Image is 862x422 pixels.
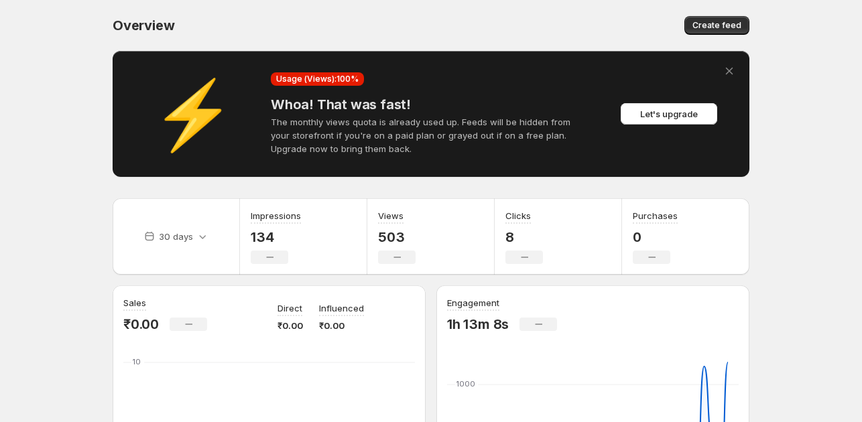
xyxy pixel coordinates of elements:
p: ₹0.00 [319,319,364,332]
h3: Clicks [505,209,531,222]
p: ₹0.00 [123,316,159,332]
div: Usage (Views): 100 % [271,72,364,86]
p: 8 [505,229,543,245]
button: Dismiss alert [720,62,739,80]
text: 1000 [456,379,475,389]
p: 30 days [159,230,193,243]
p: 134 [251,229,301,245]
p: Direct [278,301,302,315]
h3: Sales [123,296,146,309]
h4: Whoa! That was fast! [271,96,591,113]
p: Influenced [319,301,364,315]
h3: Views [378,209,404,222]
p: 503 [378,229,416,245]
button: Let's upgrade [621,103,717,125]
span: Let's upgrade [640,107,698,121]
h3: Engagement [447,296,499,309]
text: 10 [133,357,141,366]
button: Create feed [684,16,749,35]
p: 1h 13m 8s [447,316,509,332]
p: The monthly views quota is already used up. Feeds will be hidden from your storefront if you're o... [271,115,591,155]
p: ₹0.00 [278,319,303,332]
p: 0 [633,229,678,245]
h3: Impressions [251,209,301,222]
span: Create feed [692,20,741,31]
span: Overview [113,17,174,33]
div: ⚡ [126,107,260,121]
h3: Purchases [633,209,678,222]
